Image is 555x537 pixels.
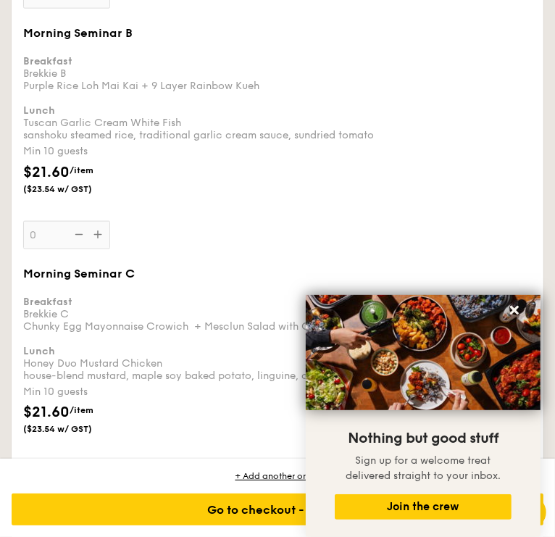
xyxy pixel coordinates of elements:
[70,165,93,175] span: /item
[23,345,55,357] b: Lunch
[335,494,512,520] button: Join the crew
[23,424,220,436] span: ($23.54 w/ GST)
[23,43,532,141] div: Brekkie B Purple Rice Loh Mai Kai + 9 Layer Rainbow Kueh Tuscan Garlic Cream White Fish sanshoku ...
[23,164,70,181] span: $21.60
[348,430,498,447] span: Nothing but good stuff
[23,104,55,117] b: Lunch
[306,295,541,410] img: DSC07876-Edit02-Large.jpeg
[23,283,532,382] div: Brekkie C Chunky Egg Mayonnaise Crowich + Mesclun Salad with Cherry Tomato Honey Duo Mustard Chic...
[23,385,532,399] div: Min 10 guests
[346,454,501,482] span: Sign up for a welcome treat delivered straight to your inbox.
[12,470,543,482] div: + Add another order
[70,406,93,416] span: /item
[23,296,72,308] b: Breakfast
[23,144,532,159] div: Min 10 guests
[23,404,70,422] span: $21.60
[503,299,526,322] button: Close
[23,55,72,67] b: Breakfast
[23,267,135,280] span: Morning Seminar C
[23,183,220,195] span: ($23.54 w/ GST)
[12,494,543,525] div: Go to checkout - $54.50
[23,26,133,40] span: Morning Seminar B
